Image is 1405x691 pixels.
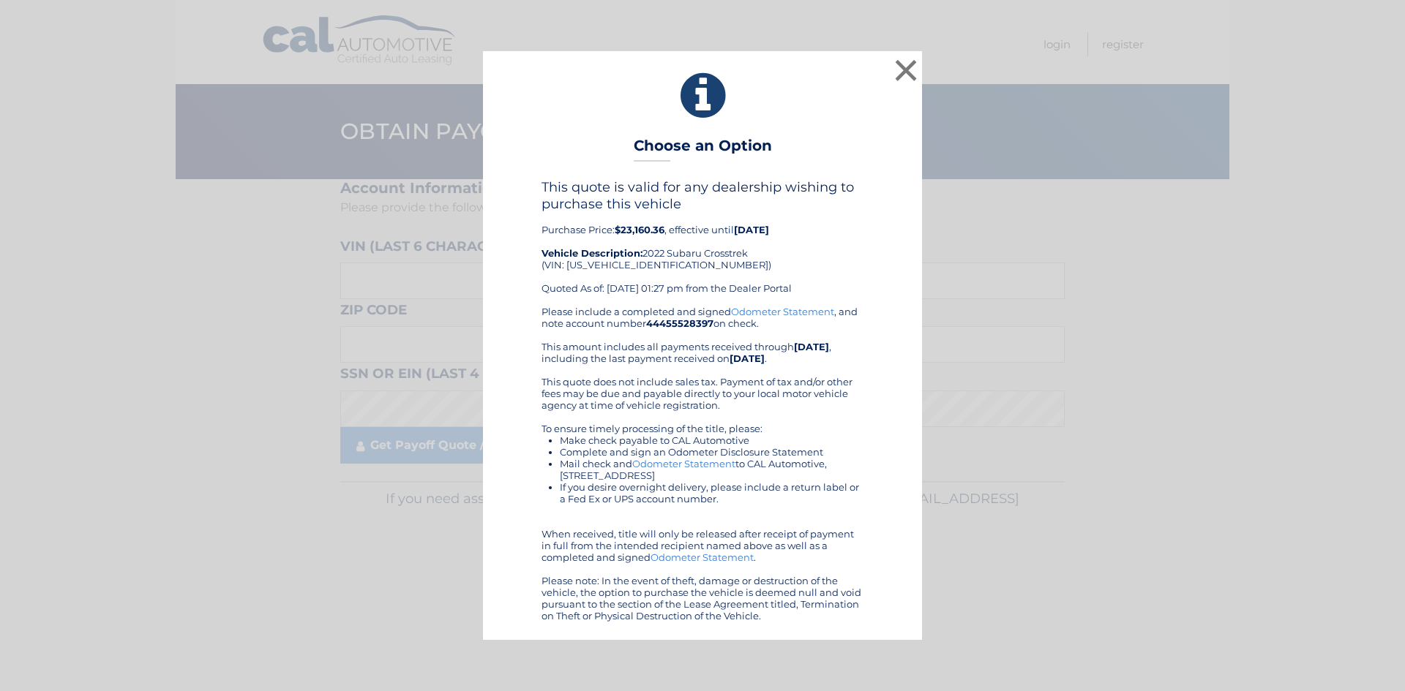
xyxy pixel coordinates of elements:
[542,179,863,211] h4: This quote is valid for any dealership wishing to purchase this vehicle
[891,56,921,85] button: ×
[731,306,834,317] a: Odometer Statement
[794,341,829,352] b: [DATE]
[615,224,664,235] b: $23,160.36
[651,551,754,563] a: Odometer Statement
[560,481,863,505] li: If you desire overnight delivery, please include a return label or a Fed Ex or UPS account number.
[646,317,713,329] b: 44455528397
[542,179,863,305] div: Purchase Price: , effective until 2022 Subaru Crosstrek (VIN: [US_VEHICLE_IDENTIFICATION_NUMBER])...
[632,458,735,469] a: Odometer Statement
[734,224,769,235] b: [DATE]
[634,137,772,162] h3: Choose an Option
[542,306,863,622] div: Please include a completed and signed , and note account number on check. This amount includes al...
[560,458,863,481] li: Mail check and to CAL Automotive, [STREET_ADDRESS]
[560,446,863,458] li: Complete and sign an Odometer Disclosure Statement
[560,434,863,446] li: Make check payable to CAL Automotive
[542,247,642,259] strong: Vehicle Description:
[730,352,765,364] b: [DATE]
